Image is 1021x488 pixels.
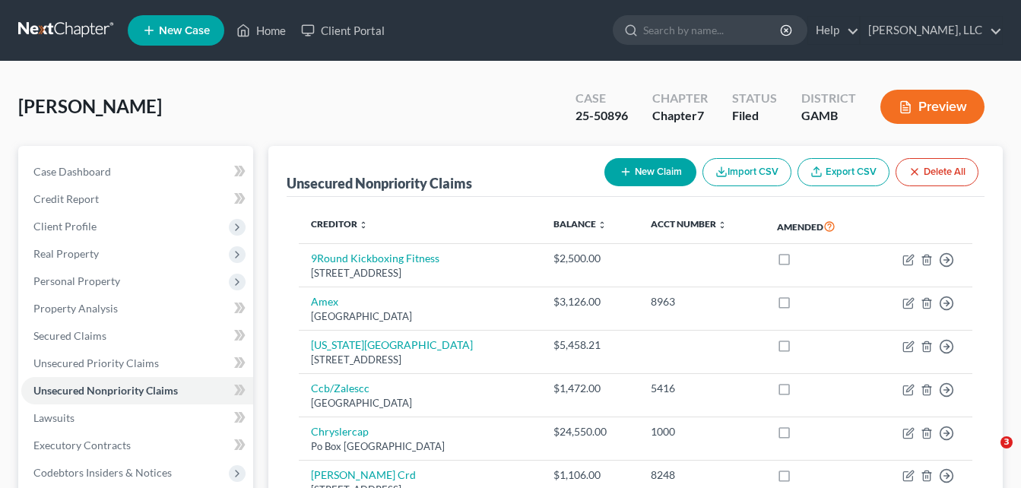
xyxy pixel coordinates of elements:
[553,337,626,353] div: $5,458.21
[33,165,111,178] span: Case Dashboard
[651,218,727,230] a: Acct Number unfold_more
[651,381,753,396] div: 5416
[21,185,253,213] a: Credit Report
[797,158,889,186] a: Export CSV
[311,382,369,395] a: Ccb/Zalescc
[808,17,859,44] a: Help
[33,329,106,342] span: Secured Claims
[896,158,978,186] button: Delete All
[311,295,338,308] a: Amex
[732,107,777,125] div: Filed
[652,90,708,107] div: Chapter
[21,158,253,185] a: Case Dashboard
[33,274,120,287] span: Personal Property
[311,309,529,324] div: [GEOGRAPHIC_DATA]
[293,17,392,44] a: Client Portal
[765,209,869,244] th: Amended
[651,424,753,439] div: 1000
[553,294,626,309] div: $3,126.00
[311,353,529,367] div: [STREET_ADDRESS]
[18,95,162,117] span: [PERSON_NAME]
[311,266,529,280] div: [STREET_ADDRESS]
[311,439,529,454] div: Po Box [GEOGRAPHIC_DATA]
[311,252,439,265] a: 9Round Kickboxing Fitness
[604,158,696,186] button: New Claim
[311,218,368,230] a: Creditor unfold_more
[21,404,253,432] a: Lawsuits
[553,251,626,266] div: $2,500.00
[359,220,368,230] i: unfold_more
[801,107,856,125] div: GAMB
[651,294,753,309] div: 8963
[21,322,253,350] a: Secured Claims
[861,17,1002,44] a: [PERSON_NAME], LLC
[643,16,782,44] input: Search by name...
[33,466,172,479] span: Codebtors Insiders & Notices
[33,439,131,452] span: Executory Contracts
[33,192,99,205] span: Credit Report
[598,220,607,230] i: unfold_more
[287,174,472,192] div: Unsecured Nonpriority Claims
[229,17,293,44] a: Home
[33,220,97,233] span: Client Profile
[553,467,626,483] div: $1,106.00
[21,350,253,377] a: Unsecured Priority Claims
[21,432,253,459] a: Executory Contracts
[801,90,856,107] div: District
[576,107,628,125] div: 25-50896
[969,436,1006,473] iframe: Intercom live chat
[651,467,753,483] div: 8248
[159,25,210,36] span: New Case
[33,356,159,369] span: Unsecured Priority Claims
[732,90,777,107] div: Status
[718,220,727,230] i: unfold_more
[33,247,99,260] span: Real Property
[21,377,253,404] a: Unsecured Nonpriority Claims
[652,107,708,125] div: Chapter
[553,381,626,396] div: $1,472.00
[697,108,704,122] span: 7
[702,158,791,186] button: Import CSV
[311,468,416,481] a: [PERSON_NAME] Crd
[553,218,607,230] a: Balance unfold_more
[33,384,178,397] span: Unsecured Nonpriority Claims
[553,424,626,439] div: $24,550.00
[33,411,75,424] span: Lawsuits
[33,302,118,315] span: Property Analysis
[21,295,253,322] a: Property Analysis
[1000,436,1013,448] span: 3
[576,90,628,107] div: Case
[311,425,369,438] a: Chryslercap
[880,90,985,124] button: Preview
[311,338,473,351] a: [US_STATE][GEOGRAPHIC_DATA]
[311,396,529,410] div: [GEOGRAPHIC_DATA]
